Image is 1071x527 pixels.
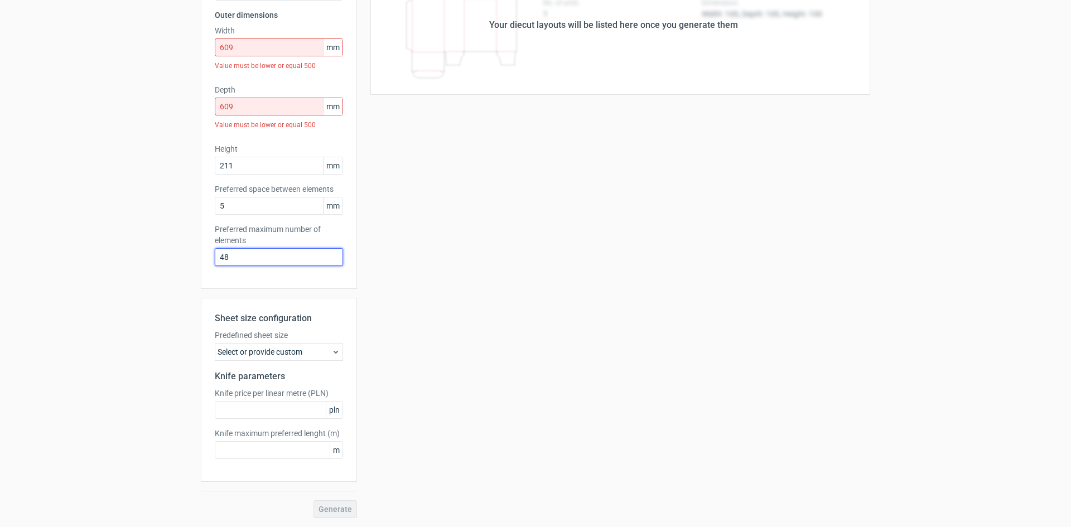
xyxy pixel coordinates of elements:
label: Predefined sheet size [215,330,343,341]
span: mm [323,39,342,56]
span: mm [323,197,342,214]
label: Width [215,25,343,36]
label: Preferred maximum number of elements [215,224,343,246]
div: Select or provide custom [215,343,343,361]
label: Knife price per linear metre (PLN) [215,388,343,399]
span: mm [323,157,342,174]
label: Preferred space between elements [215,183,343,195]
label: Height [215,143,343,154]
span: m [330,442,342,458]
span: pln [326,402,342,418]
h2: Sheet size configuration [215,312,343,325]
label: Depth [215,84,343,95]
div: Your diecut layouts will be listed here once you generate them [489,18,738,32]
h2: Knife parameters [215,370,343,383]
label: Knife maximum preferred lenght (m) [215,428,343,439]
h3: Outer dimensions [215,9,343,21]
span: mm [323,98,342,115]
div: Value must be lower or equal 500 [215,115,343,134]
div: Value must be lower or equal 500 [215,56,343,75]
